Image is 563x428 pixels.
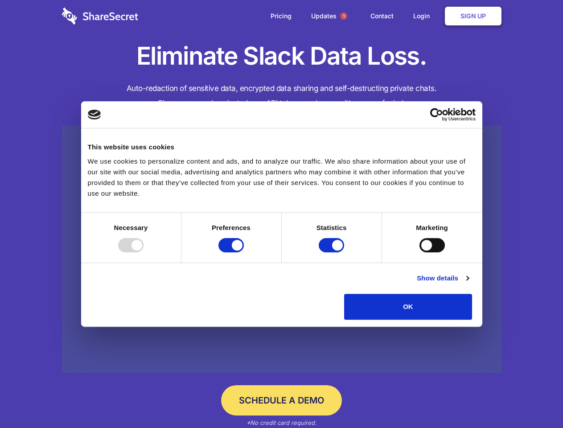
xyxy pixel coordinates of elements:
strong: Preferences [212,224,251,231]
a: Login [404,2,443,30]
a: Wistia video thumbnail [62,126,501,373]
a: Pricing [262,2,300,30]
button: OK [344,294,472,320]
em: *No credit card required. [247,419,316,426]
div: We use cookies to personalize content and ads, and to analyze our traffic. We also share informat... [88,156,476,199]
h1: Eliminate Slack Data Loss. [62,40,501,72]
img: logo-wordmark-white-trans-d4663122ce5f474addd5e946df7df03e33cb6a1c49d2221995e7729f52c070b2.svg [62,8,138,25]
a: Show details [417,273,468,284]
span: 1 [340,12,347,20]
a: Contact [362,2,403,30]
strong: Statistics [316,224,347,231]
a: Schedule a Demo [221,385,342,416]
a: Usercentrics Cookiebot - opens in a new window [398,108,476,121]
a: Sign Up [445,7,501,25]
strong: Marketing [416,224,448,231]
strong: Necessary [114,224,148,231]
div: This website uses cookies [88,142,476,152]
img: logo [88,110,101,119]
h4: Auto-redaction of sensitive data, encrypted data sharing and self-destructing private chats. Shar... [62,81,501,111]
